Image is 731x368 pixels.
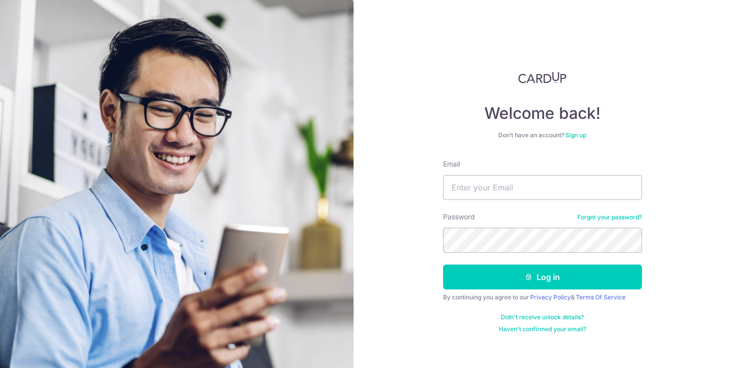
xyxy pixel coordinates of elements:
[443,131,642,139] div: Don’t have an account?
[443,159,460,169] label: Email
[443,212,475,222] label: Password
[576,293,626,301] a: Terms Of Service
[443,293,642,301] div: By continuing you agree to our &
[530,293,571,301] a: Privacy Policy
[565,131,586,139] a: Sign up
[499,325,586,333] a: Haven't confirmed your email?
[443,175,642,200] input: Enter your Email
[577,213,642,221] a: Forgot your password?
[518,72,567,84] img: CardUp Logo
[443,265,642,289] button: Log in
[443,103,642,123] h4: Welcome back!
[501,313,584,321] a: Didn't receive unlock details?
